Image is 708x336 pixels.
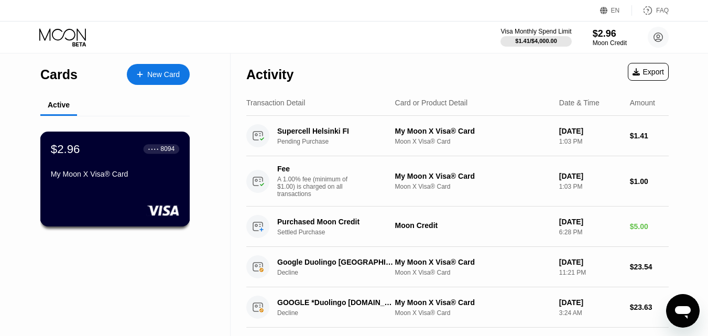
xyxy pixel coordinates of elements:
[559,258,622,266] div: [DATE]
[559,269,622,276] div: 11:21 PM
[127,64,190,85] div: New Card
[500,28,571,35] div: Visa Monthly Spend Limit
[277,309,404,317] div: Decline
[628,63,669,81] div: Export
[593,28,627,47] div: $2.96Moon Credit
[666,294,700,328] iframe: Button to launch messaging window
[246,156,669,207] div: FeeA 1.00% fee (minimum of $1.00) is charged on all transactionsMy Moon X Visa® CardMoon X Visa® ...
[40,67,78,82] div: Cards
[515,38,557,44] div: $1.41 / $4,000.00
[600,5,632,16] div: EN
[395,221,551,230] div: Moon Credit
[246,116,669,156] div: Supercell Helsinki FIPending PurchaseMy Moon X Visa® CardMoon X Visa® Card[DATE]1:03 PM$1.41
[630,132,669,140] div: $1.41
[246,247,669,287] div: Google Duolingo [GEOGRAPHIC_DATA] [GEOGRAPHIC_DATA]DeclineMy Moon X Visa® CardMoon X Visa® Card[D...
[559,309,622,317] div: 3:24 AM
[246,287,669,328] div: GOOGLE *Duolingo [DOMAIN_NAME][URL]DeclineMy Moon X Visa® CardMoon X Visa® Card[DATE]3:24 AM$23.63
[277,298,395,307] div: GOOGLE *Duolingo [DOMAIN_NAME][URL]
[395,298,551,307] div: My Moon X Visa® Card
[277,127,395,135] div: Supercell Helsinki FI
[246,207,669,247] div: Purchased Moon CreditSettled PurchaseMoon Credit[DATE]6:28 PM$5.00
[559,183,622,190] div: 1:03 PM
[559,229,622,236] div: 6:28 PM
[246,99,305,107] div: Transaction Detail
[277,258,395,266] div: Google Duolingo [GEOGRAPHIC_DATA] [GEOGRAPHIC_DATA]
[147,70,180,79] div: New Card
[277,218,395,226] div: Purchased Moon Credit
[630,303,669,311] div: $23.63
[277,138,404,145] div: Pending Purchase
[395,138,551,145] div: Moon X Visa® Card
[51,142,80,156] div: $2.96
[395,172,551,180] div: My Moon X Visa® Card
[51,170,179,178] div: My Moon X Visa® Card
[630,99,655,107] div: Amount
[630,222,669,231] div: $5.00
[500,28,571,47] div: Visa Monthly Spend Limit$1.41/$4,000.00
[559,99,600,107] div: Date & Time
[160,145,175,153] div: 8094
[148,147,159,150] div: ● ● ● ●
[559,138,622,145] div: 1:03 PM
[656,7,669,14] div: FAQ
[246,67,293,82] div: Activity
[277,165,351,173] div: Fee
[630,263,669,271] div: $23.54
[277,269,404,276] div: Decline
[395,269,551,276] div: Moon X Visa® Card
[395,183,551,190] div: Moon X Visa® Card
[559,218,622,226] div: [DATE]
[630,177,669,186] div: $1.00
[395,127,551,135] div: My Moon X Visa® Card
[593,28,627,39] div: $2.96
[48,101,70,109] div: Active
[559,298,622,307] div: [DATE]
[593,39,627,47] div: Moon Credit
[632,5,669,16] div: FAQ
[395,99,468,107] div: Card or Product Detail
[277,229,404,236] div: Settled Purchase
[395,258,551,266] div: My Moon X Visa® Card
[559,127,622,135] div: [DATE]
[633,68,664,76] div: Export
[395,309,551,317] div: Moon X Visa® Card
[611,7,620,14] div: EN
[41,132,189,226] div: $2.96● ● ● ●8094My Moon X Visa® Card
[277,176,356,198] div: A 1.00% fee (minimum of $1.00) is charged on all transactions
[559,172,622,180] div: [DATE]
